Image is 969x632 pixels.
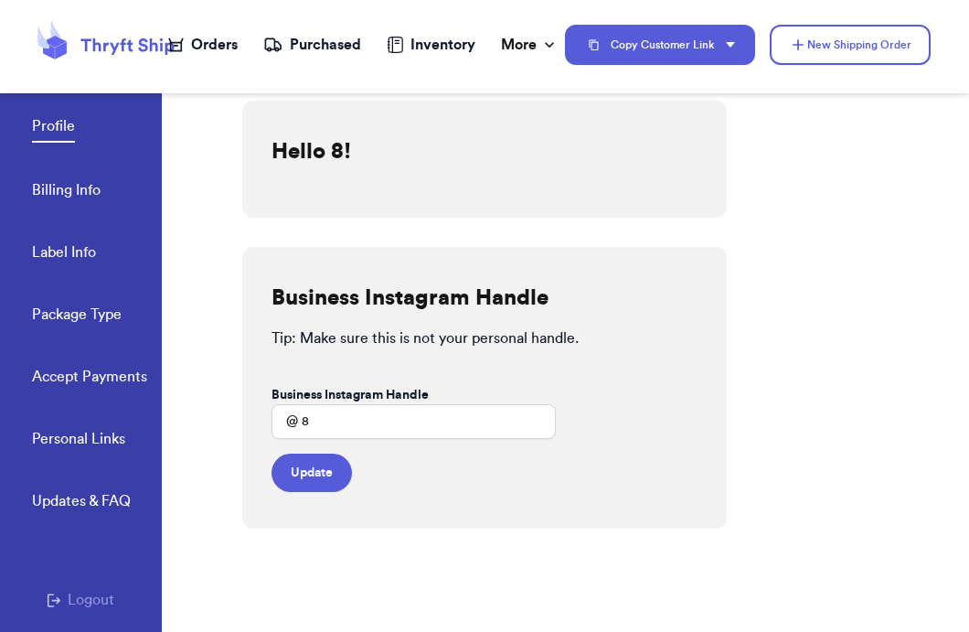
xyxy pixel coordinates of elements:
button: Logout [47,589,114,611]
a: Personal Links [32,428,125,454]
div: @ [272,404,298,439]
a: Profile [32,115,75,143]
a: Billing Info [32,179,101,205]
a: Package Type [32,304,122,329]
button: Update [272,454,352,492]
button: New Shipping Order [770,25,931,65]
h2: Business Instagram Handle [272,284,548,313]
a: Inventory [387,34,475,56]
a: Orders [168,34,238,56]
a: Label Info [32,241,96,267]
button: Copy Customer Link [565,25,755,65]
div: More [501,34,559,56]
p: Tip: Make sure this is not your personal handle. [272,327,697,349]
a: Updates & FAQ [32,490,131,516]
h2: Hello 8! [272,137,351,166]
div: Updates & FAQ [32,490,131,512]
a: Accept Payments [32,366,147,391]
label: Business Instagram Handle [272,386,429,404]
a: Purchased [263,34,361,56]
